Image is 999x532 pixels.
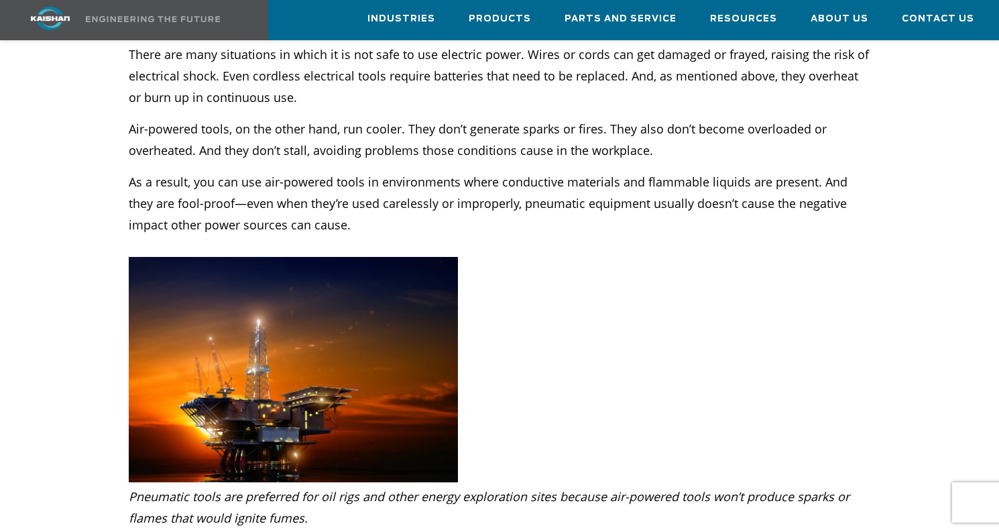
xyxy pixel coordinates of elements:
[129,44,871,108] p: There are many situations in which it is not safe to use electric power. Wires or cords can get d...
[902,11,974,27] span: Contact Us
[367,11,435,27] span: Industries
[902,1,974,37] a: Contact Us
[367,1,435,37] a: Industries
[129,118,871,161] p: Air-powered tools, on the other hand, run cooler. They don’t generate sparks or fires. They also ...
[86,16,220,22] img: Engineering the future
[469,1,531,37] a: Products
[129,488,849,526] em: Pneumatic tools are preferred for oil rigs and other energy exploration sites because air-powered...
[710,1,777,37] a: Resources
[565,1,677,37] a: Parts and Service
[565,11,677,27] span: Parts and Service
[710,11,777,27] span: Resources
[129,171,871,257] p: As a result, you can use air-powered tools in environments where conductive materials and flammab...
[129,257,459,482] img: Air-powered Tools: The Seven Benefits and Uses of Pneumatic Tools
[469,11,531,27] span: Products
[811,11,868,27] span: About Us
[811,1,868,37] a: About Us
